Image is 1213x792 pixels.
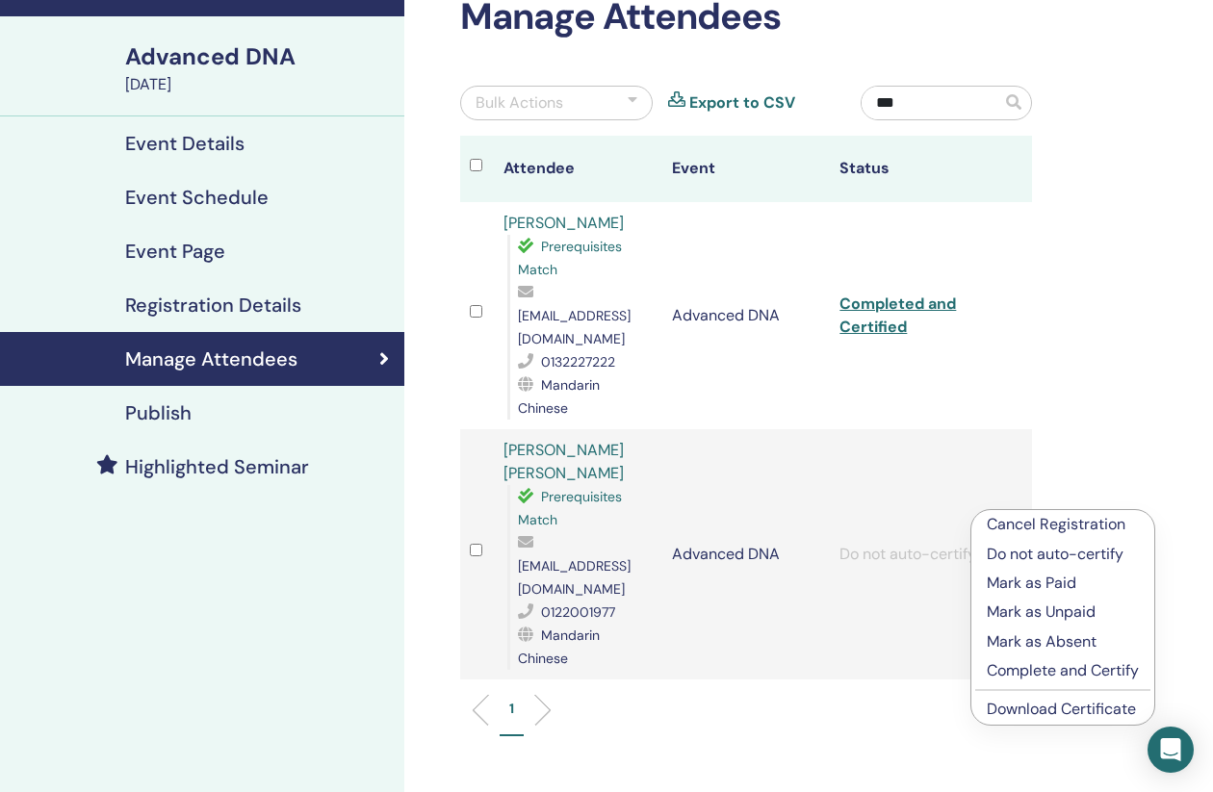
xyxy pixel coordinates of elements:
[125,186,269,209] h4: Event Schedule
[125,132,245,155] h4: Event Details
[125,294,301,317] h4: Registration Details
[518,238,622,278] span: Prerequisites Match
[839,294,956,337] a: Completed and Certified
[125,455,309,478] h4: Highlighted Seminar
[1148,727,1194,773] div: Open Intercom Messenger
[987,572,1139,595] p: Mark as Paid
[541,353,615,370] span: 0132227222
[987,513,1139,536] p: Cancel Registration
[987,600,1139,624] p: Mark as Unpaid
[987,699,1136,719] a: Download Certificate
[518,376,600,417] span: Mandarin Chinese
[125,401,192,424] h4: Publish
[503,213,624,233] a: [PERSON_NAME]
[125,240,225,263] h4: Event Page
[494,136,662,202] th: Attendee
[518,488,622,528] span: Prerequisites Match
[987,659,1139,682] p: Complete and Certify
[662,202,831,429] td: Advanced DNA
[125,73,393,96] div: [DATE]
[662,136,831,202] th: Event
[518,626,600,667] span: Mandarin Chinese
[987,630,1139,653] p: Mark as Absent
[518,307,631,347] span: [EMAIL_ADDRESS][DOMAIN_NAME]
[125,347,297,370] h4: Manage Attendees
[509,699,514,719] p: 1
[689,91,795,115] a: Export to CSV
[541,603,615,621] span: 0122001977
[662,429,831,679] td: Advanced DNA
[518,557,631,598] span: [EMAIL_ADDRESS][DOMAIN_NAME]
[114,40,404,96] a: Advanced DNA[DATE]
[125,40,393,73] div: Advanced DNA
[987,543,1139,566] p: Do not auto-certify
[476,91,563,115] div: Bulk Actions
[503,440,624,483] a: [PERSON_NAME] [PERSON_NAME]
[830,136,998,202] th: Status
